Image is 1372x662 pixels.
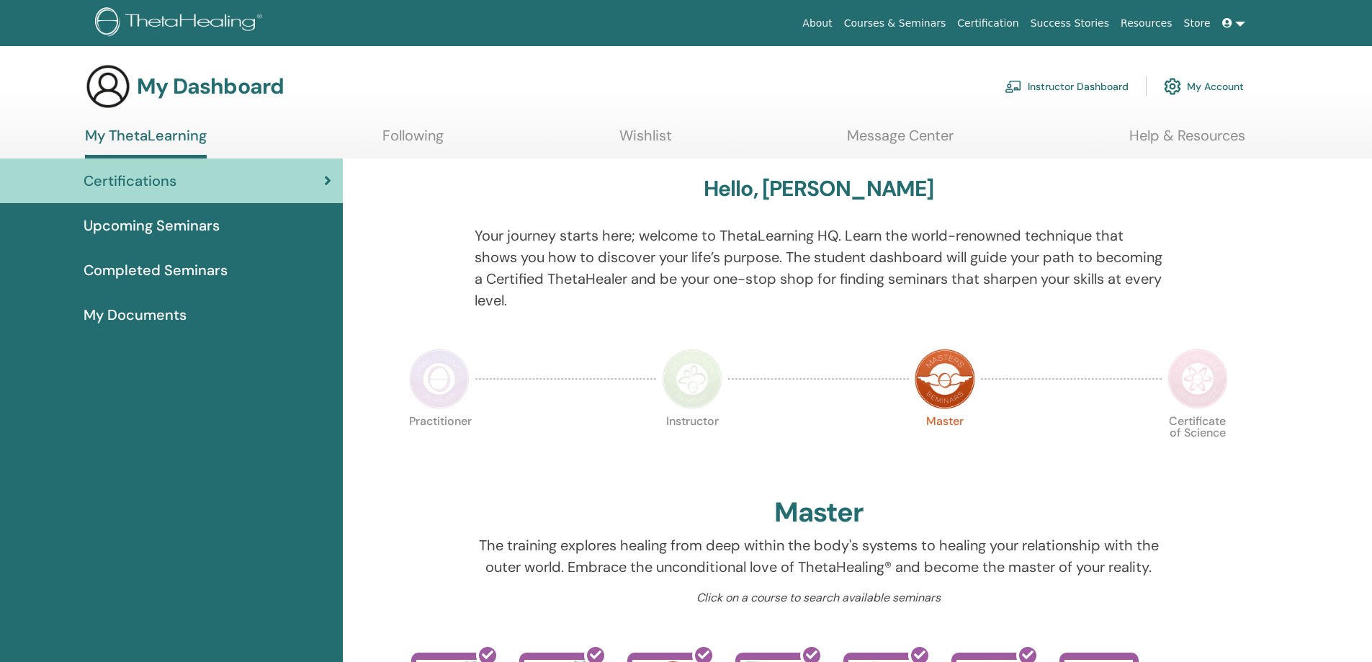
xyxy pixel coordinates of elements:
[409,416,470,476] p: Practitioner
[951,10,1024,37] a: Certification
[95,7,267,40] img: logo.png
[847,127,954,155] a: Message Center
[84,170,176,192] span: Certifications
[1178,10,1216,37] a: Store
[619,127,672,155] a: Wishlist
[475,589,1162,607] p: Click on a course to search available seminars
[84,215,220,236] span: Upcoming Seminars
[662,349,722,409] img: Instructor
[1167,416,1228,476] p: Certificate of Science
[382,127,444,155] a: Following
[915,416,975,476] p: Master
[1005,71,1129,102] a: Instructor Dashboard
[1164,74,1181,99] img: cog.svg
[797,10,838,37] a: About
[1164,71,1244,102] a: My Account
[838,10,952,37] a: Courses & Seminars
[475,534,1162,578] p: The training explores healing from deep within the body's systems to healing your relationship wi...
[84,304,187,326] span: My Documents
[662,416,722,476] p: Instructor
[137,73,284,99] h3: My Dashboard
[1129,127,1245,155] a: Help & Resources
[409,349,470,409] img: Practitioner
[84,259,228,281] span: Completed Seminars
[85,63,131,109] img: generic-user-icon.jpg
[704,176,934,202] h3: Hello, [PERSON_NAME]
[1025,10,1115,37] a: Success Stories
[1005,80,1022,93] img: chalkboard-teacher.svg
[85,127,207,158] a: My ThetaLearning
[1115,10,1178,37] a: Resources
[1167,349,1228,409] img: Certificate of Science
[475,225,1162,311] p: Your journey starts here; welcome to ThetaLearning HQ. Learn the world-renowned technique that sh...
[915,349,975,409] img: Master
[774,496,864,529] h2: Master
